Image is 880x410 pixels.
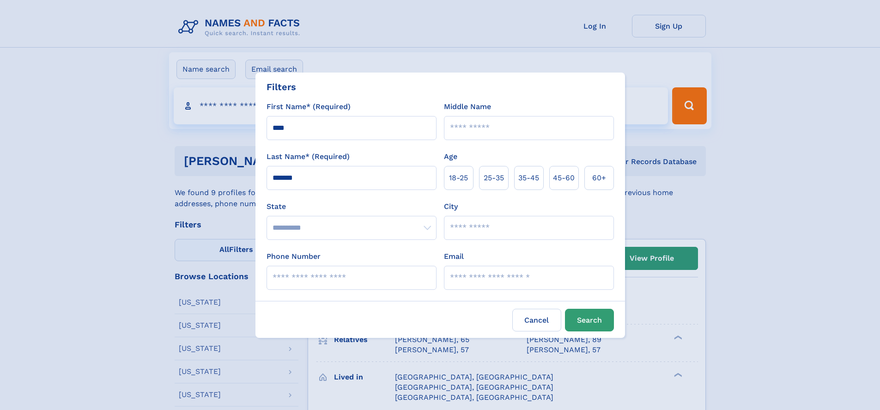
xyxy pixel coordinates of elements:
label: City [444,201,458,212]
label: Phone Number [267,251,321,262]
span: 35‑45 [518,172,539,184]
button: Search [565,309,614,331]
span: 60+ [592,172,606,184]
span: 25‑35 [484,172,504,184]
span: 45‑60 [553,172,575,184]
label: Middle Name [444,101,491,112]
label: State [267,201,437,212]
label: First Name* (Required) [267,101,351,112]
span: 18‑25 [449,172,468,184]
label: Age [444,151,457,162]
label: Email [444,251,464,262]
label: Last Name* (Required) [267,151,350,162]
label: Cancel [512,309,561,331]
div: Filters [267,80,296,94]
